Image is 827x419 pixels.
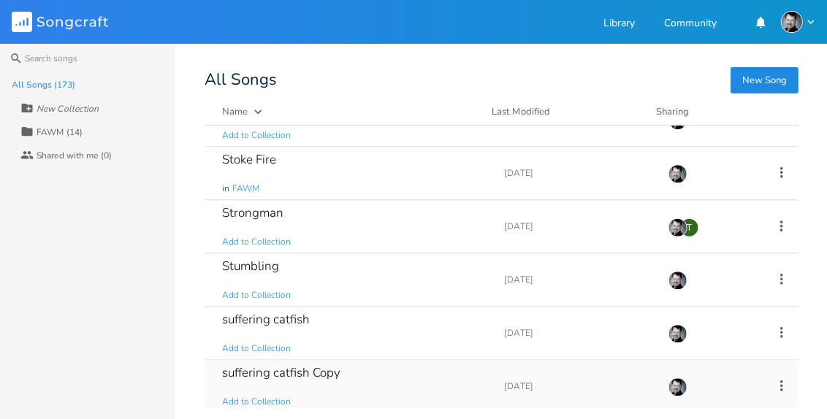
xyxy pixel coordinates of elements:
div: suffering catfish [222,313,310,326]
div: [DATE] [504,275,650,284]
div: FAWM (14) [37,128,83,137]
button: Last Modified [492,104,638,119]
div: Sharing [655,104,743,119]
img: Timothy James [668,271,687,290]
span: in [222,182,229,195]
div: [DATE] [504,328,650,337]
div: [DATE] [504,382,650,391]
img: Timothy James [668,164,687,183]
div: All Songs (173) [12,80,76,89]
span: Add to Collection [222,236,291,248]
a: Community [663,18,716,31]
div: Strongman [222,207,283,219]
img: Timothy James [780,11,802,33]
div: Last Modified [492,105,549,118]
span: FAWM [232,182,259,195]
div: Stumbling [222,260,279,272]
div: Shared with me (0) [37,151,112,160]
div: Stoke Fire [222,153,276,166]
button: Name [222,104,474,119]
div: [DATE] [504,169,650,177]
div: [DATE] [504,222,650,231]
div: All Songs [205,73,798,87]
span: Add to Collection [222,289,291,301]
div: suffering catfish Copy [222,366,340,379]
img: Timothy James [668,377,687,396]
button: New Song [730,67,798,93]
span: Add to Collection [222,396,291,408]
img: Timothy James [668,324,687,343]
div: tara.mae.humphrey [679,218,698,237]
a: Library [603,18,634,31]
span: Add to Collection [222,342,291,355]
span: Add to Collection [222,129,291,142]
div: New Collection [37,104,99,113]
div: Name [222,105,248,118]
img: Timothy James [668,218,687,237]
